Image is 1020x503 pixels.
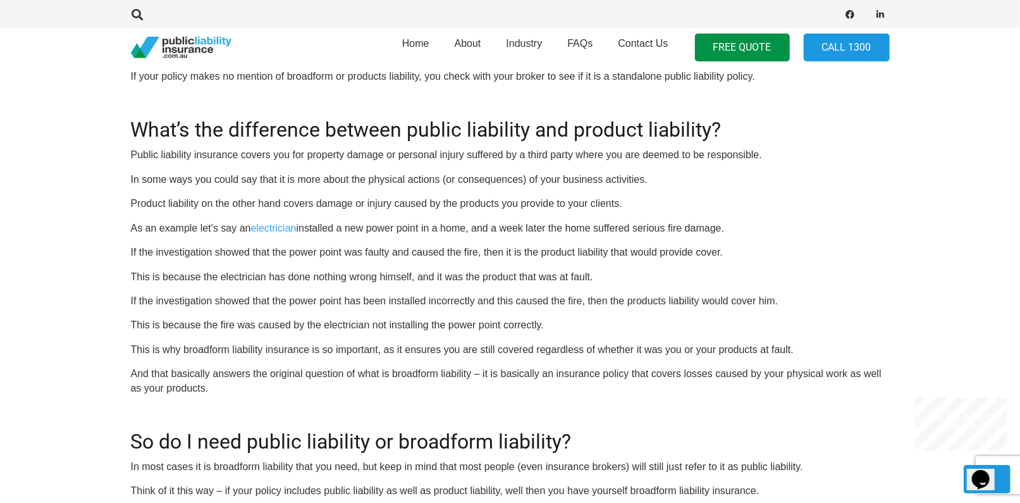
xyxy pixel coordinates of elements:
h2: What’s the difference between public liability and product liability? [131,102,890,142]
p: As an example let’s say an installed a new power point in a home, and a week later the home suffe... [131,221,890,235]
a: Call 1300 [804,34,890,62]
iframe: chat widget [967,452,1007,490]
p: Product liability on the other hand covers damage or injury caused by the products you provide to... [131,197,890,211]
a: FREE QUOTE [695,34,790,62]
p: In some ways you could say that it is more about the physical actions (or consequences) of your b... [131,173,890,187]
a: pli_logotransparent [131,37,231,59]
span: About [455,38,481,49]
span: Home [402,38,429,49]
a: Industry [493,25,555,70]
p: This is because the electrician has done nothing wrong himself, and it was the product that was a... [131,270,890,284]
a: Search [125,9,151,20]
p: This is why broadform liability insurance is so important, as it ensures you are still covered re... [131,343,890,357]
a: Home [390,25,442,70]
p: Public liability insurance covers you for property damage or personal injury suffered by a third ... [131,148,890,162]
p: If the investigation showed that the power point has been installed incorrectly and this caused t... [131,294,890,308]
p: And that basically answers the original question of what is broadform liability – it is basically... [131,367,890,395]
p: If the investigation showed that the power point was faulty and caused the fire, then it is the p... [131,245,890,259]
span: Contact Us [618,38,668,49]
a: About [442,25,494,70]
p: Think of it this way – if your policy includes public liability as well as product liability, wel... [131,484,890,498]
a: Facebook [842,6,859,23]
a: FAQs [555,25,605,70]
p: This is because the fire was caused by the electrician not installing the power point correctly. [131,318,890,332]
iframe: chat widget [915,397,1007,451]
a: LinkedIn [872,6,890,23]
span: FAQs [567,38,593,49]
p: In most cases it is broadform liability that you need, but keep in mind that most people (even in... [131,460,890,474]
a: Back to top [964,465,1011,494]
span: Industry [506,38,542,49]
a: Contact Us [605,25,680,70]
h2: So do I need public liability or broadform liability? [131,414,890,454]
a: electrician [251,223,297,233]
p: If your policy makes no mention of broadform or products liability, you check with your broker to... [131,70,890,84]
